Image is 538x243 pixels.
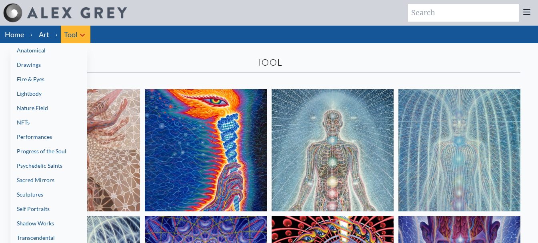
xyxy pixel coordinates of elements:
[10,130,87,144] a: Performances
[10,115,87,130] a: NFTs
[10,159,87,173] a: Psychedelic Saints
[10,202,87,216] a: Self Portraits
[10,144,87,159] a: Progress of the Soul
[10,187,87,202] a: Sculptures
[10,72,87,86] a: Fire & Eyes
[10,216,87,231] a: Shadow Works
[10,86,87,101] a: Lightbody
[10,43,87,58] a: Anatomical
[10,58,87,72] a: Drawings
[10,101,87,115] a: Nature Field
[10,173,87,187] a: Sacred Mirrors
